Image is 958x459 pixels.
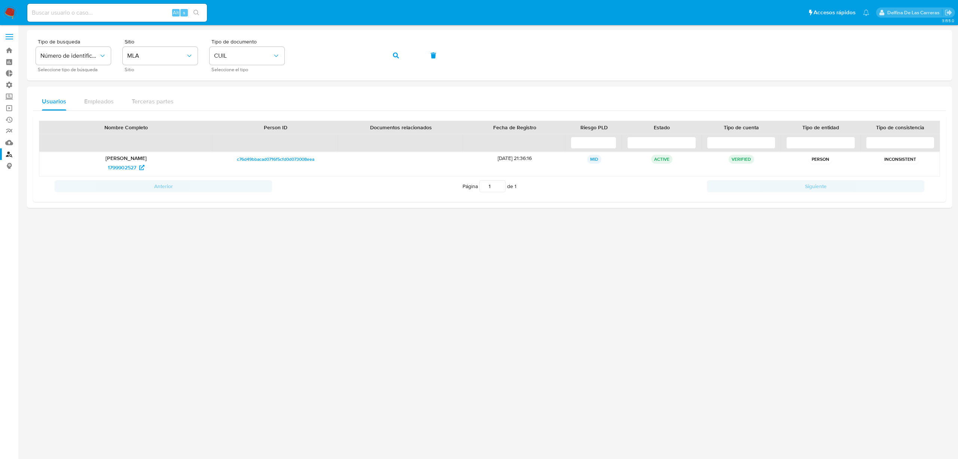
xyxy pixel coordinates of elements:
span: Alt [173,9,179,16]
button: search-icon [189,7,204,18]
span: Accesos rápidos [814,9,855,16]
span: s [183,9,185,16]
input: Buscar usuario o caso... [27,8,207,18]
a: Salir [945,9,952,16]
p: delfina.delascarreras@mercadolibre.com [887,9,942,16]
a: Notificaciones [863,9,869,16]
